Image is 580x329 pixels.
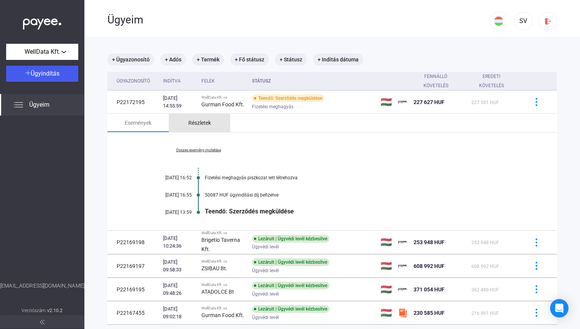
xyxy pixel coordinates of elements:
mat-chip: + Ügyazonosító [107,53,154,66]
td: P22169197 [107,255,160,278]
button: more-blue [528,234,544,250]
img: arrow-double-left-grey.svg [40,320,44,324]
span: 230 585 HUF [414,310,445,316]
td: 🇭🇺 [377,278,395,301]
div: Felek [201,76,246,86]
span: Ügyeim [29,100,49,109]
div: [DATE] 09:02:18 [163,305,195,321]
mat-chip: + Adós [160,53,186,66]
div: Open Intercom Messenger [550,299,568,317]
img: more-blue [532,309,540,317]
span: 371 054 HUF [414,286,445,293]
div: WellData Kft. vs [201,306,246,311]
div: Teendő: Szerződés megküldése [252,94,325,102]
span: Fizetési meghagyás [252,102,293,111]
div: WellData Kft. vs [201,231,246,235]
div: Részletek [188,118,211,127]
div: Felek [201,76,215,86]
div: Indítva [163,76,195,86]
mat-chip: + Termék [192,53,224,66]
div: Indítva [163,76,181,86]
button: more-blue [528,305,544,321]
div: Fennálló követelés [414,72,458,90]
div: 50087 HUF ügyindítási díj befizetve [205,192,519,198]
td: P22167455 [107,301,160,324]
button: Ügyindítás [6,66,78,82]
div: [DATE] 09:58:33 [163,258,195,274]
th: Státusz [249,72,377,91]
mat-chip: + Státusz [275,53,307,66]
span: 253 948 HUF [414,239,445,245]
div: WellData Kft. vs [201,283,246,287]
span: Ügyindítás [31,70,59,77]
td: 🇭🇺 [377,301,395,324]
img: more-blue [532,98,540,106]
mat-chip: + Fő státusz [230,53,269,66]
img: more-blue [532,262,540,270]
div: [DATE] 16:55 [146,192,192,198]
div: Fennálló követelés [414,72,465,90]
span: 608 992 HUF [414,263,445,269]
button: more-blue [528,94,544,110]
img: HU [494,17,503,26]
div: SV [517,17,530,26]
span: Ügyvédi levél [252,242,279,251]
div: Lezárult | Ügyvédi levél kézbesítve [252,282,330,289]
span: 227 627 HUF [414,99,445,105]
div: Eredeti követelés [471,72,512,90]
div: Lezárult | Ügyvédi levél kézbesítve [252,235,330,243]
img: more-blue [532,285,540,293]
div: [DATE] 09:48:26 [163,282,195,297]
td: P22172195 [107,91,160,114]
img: list.svg [14,100,23,109]
img: plus-white.svg [25,70,31,76]
div: Eredeti követelés [471,72,519,90]
div: [DATE] 16:52 [146,175,192,180]
img: szamlazzhu-mini [398,308,407,317]
div: WellData Kft. vs [201,259,246,264]
span: Ügyvédi levél [252,266,279,275]
strong: Gurman Food Kft. [201,101,244,107]
strong: ATADOLCE Bt [201,289,234,295]
td: 🇭🇺 [377,91,395,114]
button: more-blue [528,281,544,298]
span: 253 948 HUF [471,240,499,245]
span: WellData Kft. [25,47,60,56]
strong: ZSIBAU Bt. [201,265,227,271]
button: more-blue [528,258,544,274]
img: more-blue [532,238,540,246]
img: white-payee-white-dot.svg [23,14,61,30]
div: Teendő: Szerződés megküldése [205,208,519,215]
td: 🇭🇺 [377,231,395,254]
a: Összes esemény mutatása [146,148,251,152]
span: 608 992 HUF [471,264,499,269]
span: 227 501 HUF [471,100,499,105]
span: 216 891 HUF [471,311,499,316]
div: WellData Kft. vs [201,95,246,100]
div: [DATE] 14:55:59 [163,94,195,110]
div: Lezárult | Ügyvédi levél kézbesítve [252,305,330,313]
div: [DATE] 10:24:36 [163,235,195,250]
img: payee-logo [398,98,407,107]
span: Ügyvédi levél [252,313,279,322]
strong: Brigetio Taverna Kft. [201,237,240,252]
div: Ügyeim [107,13,489,26]
button: logout-red [539,12,557,30]
img: logout-red [544,17,552,25]
img: payee-logo [398,238,407,247]
button: WellData Kft. [6,44,78,60]
span: Ügyvédi levél [252,289,279,299]
div: Lezárult | Ügyvédi levél kézbesítve [252,258,330,266]
mat-chip: + Indítás dátuma [313,53,363,66]
strong: v2.10.2 [47,308,63,313]
img: payee-logo [398,261,407,271]
td: P22169198 [107,231,160,254]
div: [DATE] 13:59 [146,210,192,215]
button: HU [489,12,508,30]
td: P22169195 [107,278,160,301]
span: 362 486 HUF [471,287,499,293]
button: SV [514,12,532,30]
div: Ügyazonosító [117,76,150,86]
div: Ügyazonosító [117,76,157,86]
div: Fizetési meghagyás piszkozat lett létrehozva [205,175,519,180]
